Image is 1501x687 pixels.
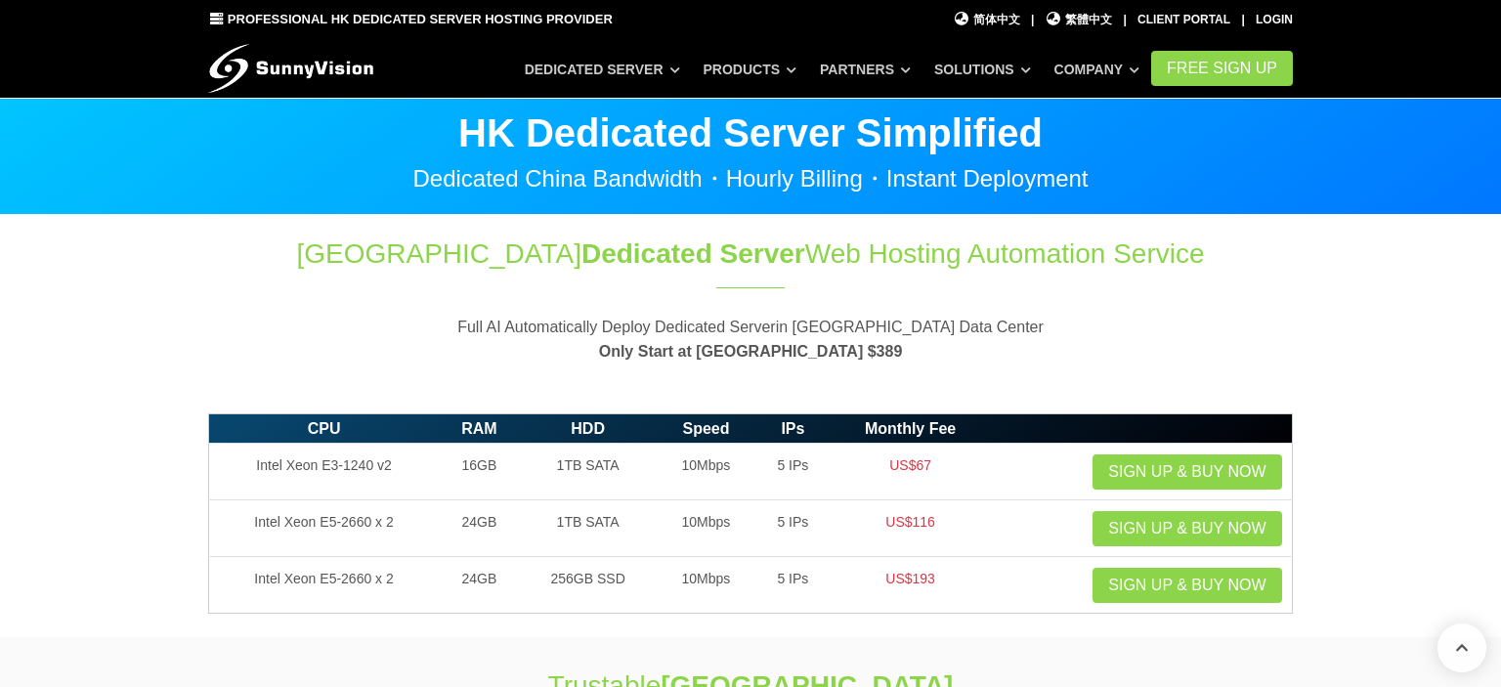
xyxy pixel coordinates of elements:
a: Products [703,52,796,87]
a: Dedicated Server [525,52,680,87]
td: US$116 [830,500,990,557]
li: | [1031,11,1034,29]
th: HDD [520,413,657,444]
td: 24GB [439,557,520,614]
td: 1TB SATA [520,500,657,557]
a: Company [1054,52,1140,87]
p: HK Dedicated Server Simplified [208,113,1293,152]
a: Sign up & Buy Now [1093,568,1281,603]
td: 10Mbps [657,557,756,614]
th: RAM [439,413,520,444]
td: 256GB SSD [520,557,657,614]
a: Sign up & Buy Now [1093,454,1281,490]
th: Speed [657,413,756,444]
p: Full AI Automatically Deploy Dedicated Serverin [GEOGRAPHIC_DATA] Data Center [208,315,1293,365]
a: 繁體中文 [1046,11,1113,29]
h1: [GEOGRAPHIC_DATA] Web Hosting Automation Service [208,235,1293,273]
td: 5 IPs [755,500,830,557]
a: Solutions [934,52,1031,87]
p: Dedicated China Bandwidth・Hourly Billing・Instant Deployment [208,167,1293,191]
td: 24GB [439,500,520,557]
th: IPs [755,413,830,444]
th: Monthly Fee [830,413,990,444]
td: Intel Xeon E5-2660 x 2 [209,557,440,614]
li: | [1241,11,1244,29]
td: 16GB [439,444,520,500]
td: 10Mbps [657,500,756,557]
span: Professional HK Dedicated Server Hosting Provider [228,12,613,26]
span: Dedicated Server [581,238,805,269]
td: Intel Xeon E5-2660 x 2 [209,500,440,557]
a: FREE Sign Up [1151,51,1293,86]
td: 5 IPs [755,557,830,614]
td: Intel Xeon E3-1240 v2 [209,444,440,500]
td: 5 IPs [755,444,830,500]
a: Client Portal [1137,13,1230,26]
td: US$193 [830,557,990,614]
a: Partners [820,52,911,87]
td: 10Mbps [657,444,756,500]
a: 简体中文 [953,11,1020,29]
a: Sign up & Buy Now [1093,511,1281,546]
th: CPU [209,413,440,444]
li: | [1123,11,1126,29]
td: 1TB SATA [520,444,657,500]
strong: Only Start at [GEOGRAPHIC_DATA] $389 [599,343,903,360]
a: Login [1256,13,1293,26]
td: US$67 [830,444,990,500]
